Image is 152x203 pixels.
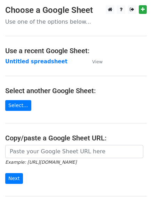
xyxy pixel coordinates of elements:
[85,58,103,65] a: View
[5,160,77,165] small: Example: [URL][DOMAIN_NAME]
[5,58,67,65] a: Untitled spreadsheet
[5,5,147,15] h3: Choose a Google Sheet
[92,59,103,64] small: View
[5,47,147,55] h4: Use a recent Google Sheet:
[5,87,147,95] h4: Select another Google Sheet:
[5,134,147,142] h4: Copy/paste a Google Sheet URL:
[5,18,147,25] p: Use one of the options below...
[5,145,143,158] input: Paste your Google Sheet URL here
[5,173,23,184] input: Next
[5,100,31,111] a: Select...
